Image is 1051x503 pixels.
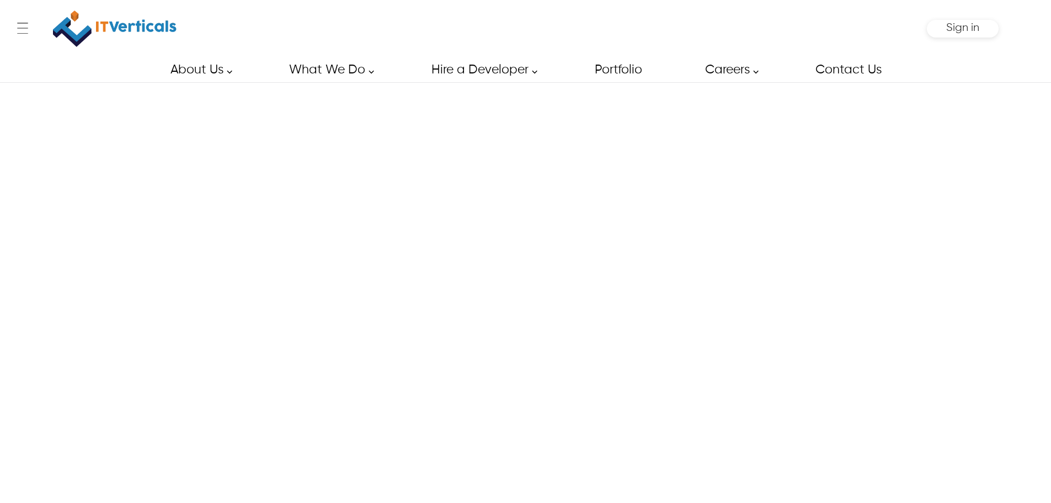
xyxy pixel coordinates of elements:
[53,6,177,52] img: IT Verticals Inc
[946,25,979,33] a: Sign in
[276,57,380,82] a: What We Do
[582,57,654,82] a: Portfolio
[946,22,979,34] span: Sign in
[158,57,238,82] a: About Us
[419,57,543,82] a: Hire a Developer
[803,57,893,82] a: Contact Us
[52,6,177,52] a: IT Verticals Inc
[692,57,765,82] a: Careers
